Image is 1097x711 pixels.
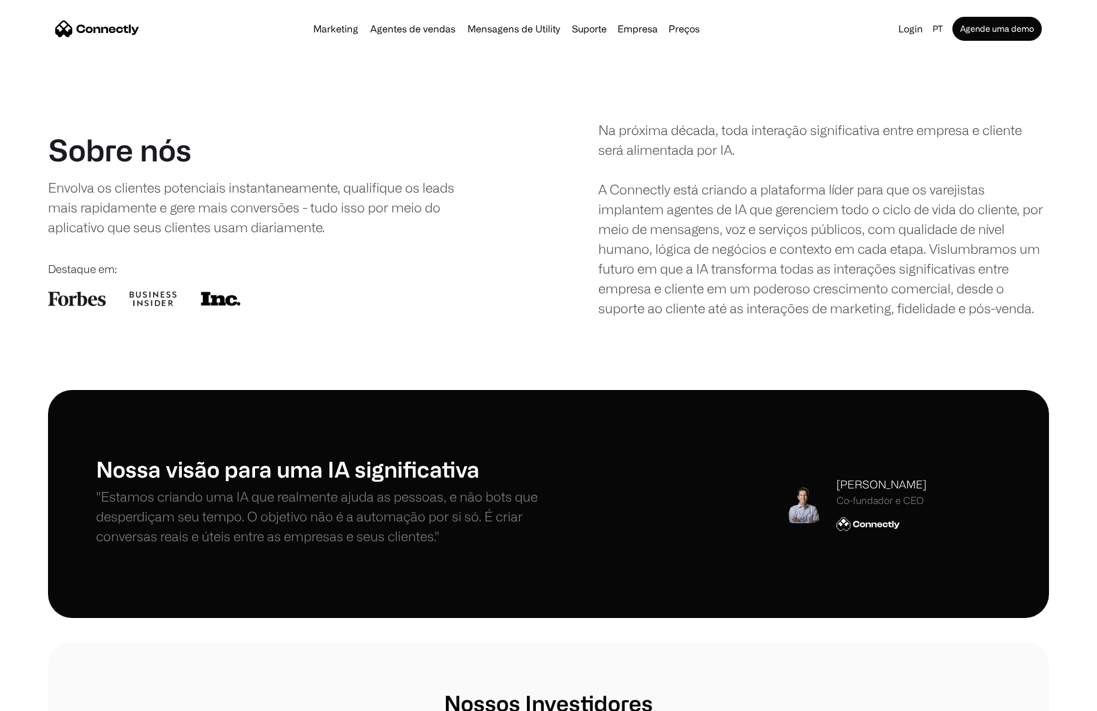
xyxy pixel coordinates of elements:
[928,20,950,37] div: pt
[614,20,661,37] div: Empresa
[24,690,72,707] ul: Language list
[618,20,658,37] div: Empresa
[894,20,928,37] a: Login
[96,487,548,546] p: "Estamos criando uma IA que realmente ajuda as pessoas, e não bots que desperdiçam seu tempo. O o...
[55,20,139,38] a: home
[365,24,460,34] a: Agentes de vendas
[48,132,191,168] h1: Sobre nós
[308,24,363,34] a: Marketing
[837,495,927,506] div: Co-fundador e CEO
[933,20,943,37] div: pt
[96,456,548,482] h1: Nossa visão para uma IA significativa
[837,476,927,493] div: [PERSON_NAME]
[567,24,612,34] a: Suporte
[12,689,72,707] aside: Language selected: Português (Brasil)
[48,261,499,277] div: Destaque em:
[952,17,1042,41] a: Agende uma demo
[664,24,705,34] a: Preços
[48,178,476,237] div: Envolva os clientes potenciais instantaneamente, qualifique os leads mais rapidamente e gere mais...
[463,24,565,34] a: Mensagens de Utility
[598,120,1049,318] div: Na próxima década, toda interação significativa entre empresa e cliente será alimentada por IA. A...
